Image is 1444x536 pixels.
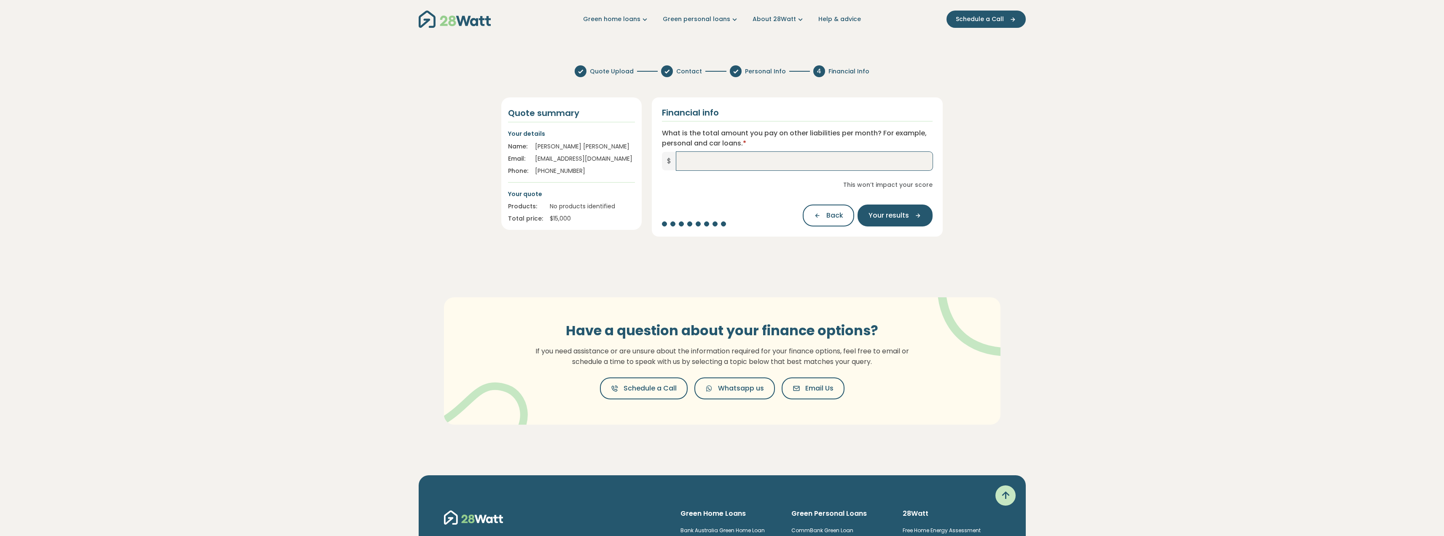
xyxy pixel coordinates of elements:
div: No products identified [550,202,635,211]
button: Whatsapp us [694,377,775,399]
span: Financial Info [828,67,869,76]
h6: 28Watt [903,509,1000,518]
button: Your results [858,205,933,226]
button: Schedule a Call [600,377,688,399]
h2: Financial info [662,108,719,118]
a: Help & advice [818,15,861,24]
a: Free Home Energy Assessment [903,527,981,534]
p: If you need assistance or are unsure about the information required for your finance options, fee... [530,346,914,367]
span: Schedule a Call [956,15,1004,24]
span: Back [826,210,843,221]
a: About 28Watt [753,15,805,24]
h3: Have a question about your finance options? [530,323,914,339]
span: Schedule a Call [624,383,677,393]
div: Total price: [508,214,543,223]
span: Quote Upload [590,67,634,76]
div: [PHONE_NUMBER] [535,167,635,175]
div: 4 [813,65,825,77]
div: Products: [508,202,543,211]
nav: Main navigation [419,8,1026,30]
a: Green home loans [583,15,649,24]
h6: Green Personal Loans [791,509,889,518]
button: Back [803,205,854,226]
img: vector [438,361,528,445]
img: vector [916,274,1026,356]
h4: Quote summary [508,108,635,119]
h6: Green Home Loans [680,509,778,518]
span: $ [662,152,676,170]
a: CommBank Green Loan [791,527,853,534]
div: $ 15,000 [550,214,635,223]
div: [EMAIL_ADDRESS][DOMAIN_NAME] [535,154,635,163]
p: Your details [508,129,635,138]
label: What is the total amount you pay on other liabilities per month? For example, personal and car lo... [662,128,933,148]
img: 28Watt [444,509,503,526]
span: Personal Info [745,67,786,76]
div: Email: [508,154,528,163]
button: Email Us [782,377,844,399]
div: Phone: [508,167,528,175]
div: Name: [508,142,528,151]
p: Your quote [508,189,635,199]
a: Green personal loans [663,15,739,24]
img: 28Watt [419,11,491,28]
div: [PERSON_NAME] [PERSON_NAME] [535,142,635,151]
div: This won’t impact your score [662,180,933,189]
span: Email Us [805,383,834,393]
a: Bank Australia Green Home Loan [680,527,765,534]
span: Contact [676,67,702,76]
button: Schedule a Call [947,11,1026,28]
span: Whatsapp us [718,383,764,393]
span: Your results [869,210,909,221]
